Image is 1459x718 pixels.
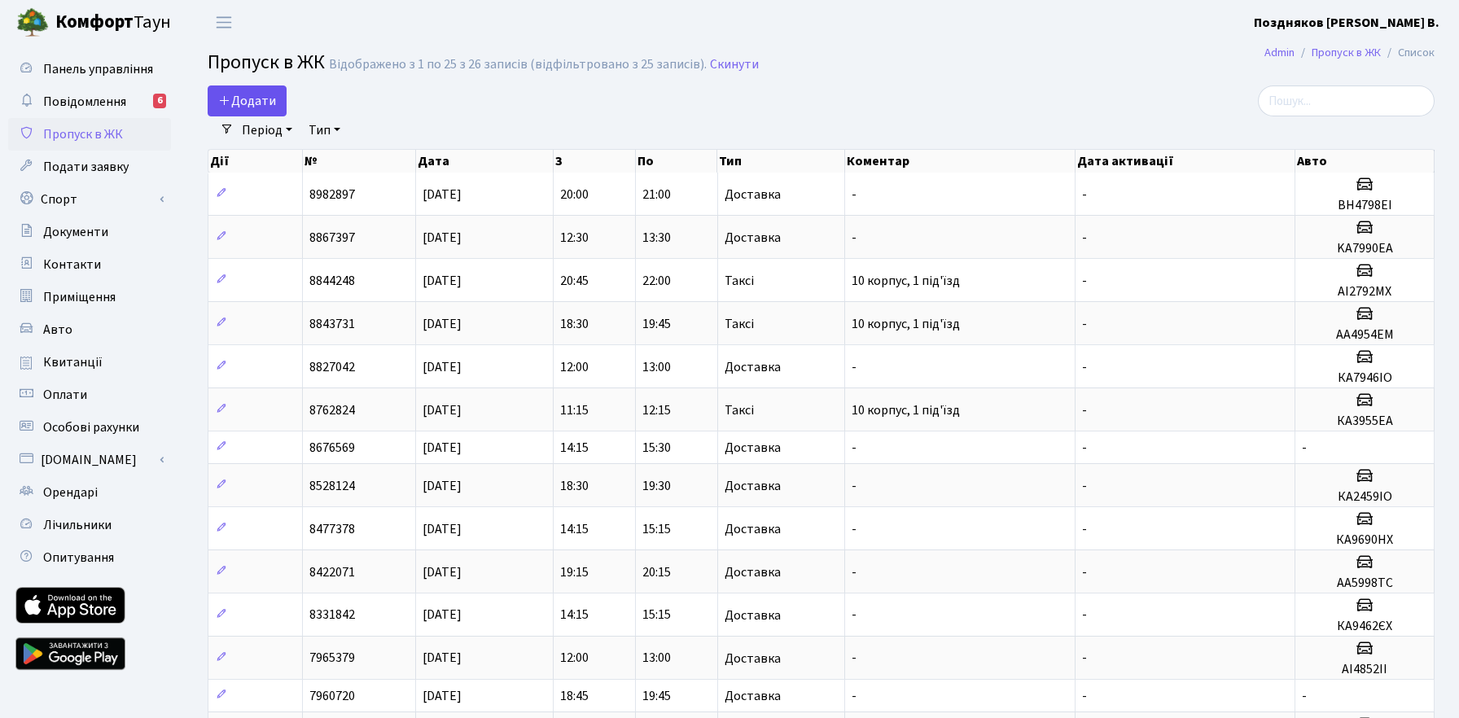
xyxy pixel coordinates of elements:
img: tab_keywords_by_traffic_grey.svg [162,94,175,107]
span: 12:00 [560,358,589,376]
span: 14:15 [560,606,589,624]
span: - [852,687,857,705]
span: 8982897 [309,186,355,204]
span: Доставка [725,441,781,454]
span: [DATE] [423,186,462,204]
th: Коментар [845,150,1076,173]
span: - [1082,401,1087,419]
a: Період [235,116,299,144]
span: 15:30 [642,439,671,457]
span: - [1082,477,1087,495]
span: [DATE] [423,687,462,705]
span: Доставка [725,609,781,622]
span: 8827042 [309,358,355,376]
div: Keywords by Traffic [180,96,274,107]
a: Поздняков [PERSON_NAME] В. [1254,13,1439,33]
span: - [1082,315,1087,333]
span: [DATE] [423,439,462,457]
span: 14:15 [560,439,589,457]
span: 13:00 [642,650,671,668]
span: - [852,229,857,247]
span: [DATE] [423,520,462,538]
span: 19:30 [642,477,671,495]
h5: КА9462ЄХ [1302,619,1427,634]
span: - [852,606,857,624]
span: Контакти [43,256,101,274]
span: 8867397 [309,229,355,247]
th: Дата [416,150,554,173]
span: Таун [55,9,171,37]
span: Авто [43,321,72,339]
span: Додати [218,92,276,110]
a: Документи [8,216,171,248]
a: Подати заявку [8,151,171,183]
li: Список [1381,44,1435,62]
a: Додати [208,85,287,116]
span: - [852,439,857,457]
span: - [1082,687,1087,705]
span: 20:15 [642,563,671,581]
div: Domain Overview [62,96,146,107]
span: Доставка [725,231,781,244]
div: Відображено з 1 по 25 з 26 записів (відфільтровано з 25 записів). [329,57,707,72]
h5: АА5998ТС [1302,576,1427,591]
span: 15:15 [642,606,671,624]
b: Поздняков [PERSON_NAME] В. [1254,14,1439,32]
a: Авто [8,313,171,346]
span: 19:15 [560,563,589,581]
span: Доставка [725,566,781,579]
span: 8844248 [309,272,355,290]
h5: КА7946ІО [1302,370,1427,386]
a: Особові рахунки [8,411,171,444]
span: - [1082,358,1087,376]
span: Документи [43,223,108,241]
span: - [1082,563,1087,581]
span: 19:45 [642,687,671,705]
span: 8843731 [309,315,355,333]
span: 8477378 [309,520,355,538]
div: v 4.0.25 [46,26,80,39]
h5: KA7990EA [1302,241,1427,256]
a: Панель управління [8,53,171,85]
a: Спорт [8,183,171,216]
span: 18:30 [560,477,589,495]
a: Лічильники [8,509,171,541]
span: Панель управління [43,60,153,78]
span: 8528124 [309,477,355,495]
span: - [1082,439,1087,457]
span: 8762824 [309,401,355,419]
span: 10 корпус, 1 під'їзд [852,315,960,333]
span: - [852,563,857,581]
th: Дії [208,150,303,173]
a: Пропуск в ЖК [1312,44,1381,61]
span: 15:15 [642,520,671,538]
span: 20:00 [560,186,589,204]
a: [DOMAIN_NAME] [8,444,171,476]
h5: АІ2792МХ [1302,284,1427,300]
span: 10 корпус, 1 під'їзд [852,272,960,290]
span: Доставка [725,479,781,493]
span: 12:15 [642,401,671,419]
span: 10 корпус, 1 під'їзд [852,401,960,419]
span: Доставка [725,690,781,703]
span: Доставка [725,361,781,374]
span: Пропуск в ЖК [208,48,325,77]
img: website_grey.svg [26,42,39,55]
h5: BH4798EI [1302,198,1427,213]
th: По [636,150,718,173]
span: 7965379 [309,650,355,668]
h5: КА9690НХ [1302,532,1427,548]
span: 21:00 [642,186,671,204]
span: [DATE] [423,606,462,624]
th: З [554,150,636,173]
th: Тип [717,150,845,173]
th: Авто [1295,150,1435,173]
div: 6 [153,94,166,108]
span: [DATE] [423,563,462,581]
span: 22:00 [642,272,671,290]
span: 7960720 [309,687,355,705]
span: - [1082,186,1087,204]
a: Тип [302,116,347,144]
span: - [1082,520,1087,538]
span: [DATE] [423,315,462,333]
